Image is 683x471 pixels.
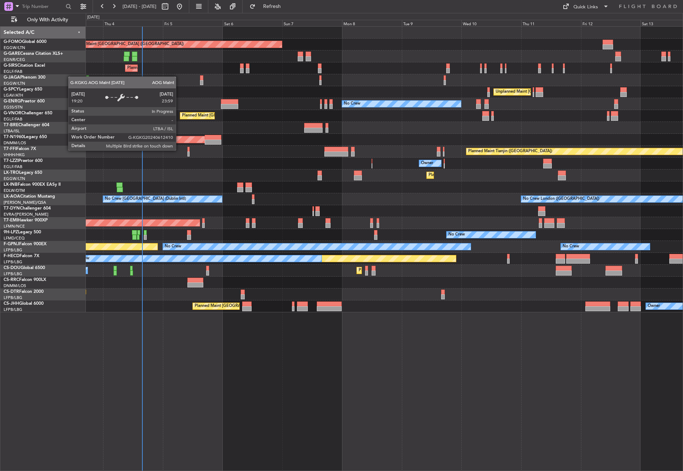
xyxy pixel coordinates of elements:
[4,206,51,211] a: T7-DYNChallenger 604
[4,278,46,282] a: CS-RRCFalcon 900LX
[4,295,22,300] a: LFPB/LBG
[421,158,433,169] div: Owner
[105,194,186,204] div: No Crew [GEOGRAPHIC_DATA] (Dublin Intl)
[4,123,49,127] a: T7-BREChallenger 604
[19,17,76,22] span: Only With Activity
[4,99,45,104] a: G-ENRGPraetor 600
[4,194,55,199] a: LX-AOACitation Mustang
[4,212,48,217] a: EVRA/[PERSON_NAME]
[4,307,22,312] a: LFPB/LBG
[496,87,612,97] div: Unplanned Maint [GEOGRAPHIC_DATA] ([PERSON_NAME] Intl)
[70,39,184,50] div: Planned Maint [GEOGRAPHIC_DATA] ([GEOGRAPHIC_DATA])
[359,265,472,276] div: Planned Maint [GEOGRAPHIC_DATA] ([GEOGRAPHIC_DATA])
[4,171,42,175] a: LX-TROLegacy 650
[123,3,156,10] span: [DATE] - [DATE]
[4,81,25,86] a: EGGW/LTN
[4,152,25,158] a: VHHH/HKG
[4,69,22,74] a: EGLF/FAB
[4,75,45,80] a: G-JAGAPhenom 300
[4,63,17,68] span: G-SIRS
[4,159,18,163] span: T7-LZZI
[4,57,25,62] a: EGNR/CEG
[4,301,44,306] a: CS-JHHGlobal 6000
[4,290,19,294] span: CS-DTR
[461,20,521,26] div: Wed 10
[4,206,20,211] span: T7-DYN
[87,14,99,21] div: [DATE]
[4,301,19,306] span: CS-JHH
[4,116,22,122] a: EGLF/FAB
[4,164,22,170] a: EGLF/FAB
[4,87,42,92] a: G-SPCYLegacy 650
[4,176,25,181] a: EGGW/LTN
[563,241,579,252] div: No Crew
[4,111,21,115] span: G-VNOR
[573,4,598,11] div: Quick Links
[4,247,22,253] a: LFPB/LBG
[4,230,41,234] a: 9H-LPZLegacy 500
[4,93,23,98] a: LGAV/ATH
[468,146,552,157] div: Planned Maint Tianjin ([GEOGRAPHIC_DATA])
[523,194,599,204] div: No Crew London ([GEOGRAPHIC_DATA])
[4,266,45,270] a: CS-DOUGlobal 6500
[4,135,47,139] a: T7-N1960Legacy 650
[4,159,43,163] a: T7-LZZIPraetor 600
[4,182,61,187] a: LX-INBFalcon 900EX EASy II
[342,20,402,26] div: Mon 8
[4,290,44,294] a: CS-DTRFalcon 2000
[4,266,21,270] span: CS-DOU
[103,20,163,26] div: Thu 4
[165,241,181,252] div: No Crew
[429,170,476,181] div: Planned Maint Dusseldorf
[246,1,289,12] button: Refresh
[4,99,21,104] span: G-ENRG
[521,20,581,26] div: Thu 11
[257,4,287,9] span: Refresh
[4,218,48,223] a: T7-EMIHawker 900XP
[4,254,39,258] a: F-HECDFalcon 7X
[4,147,36,151] a: T7-FFIFalcon 7X
[4,194,20,199] span: LX-AOA
[344,98,360,109] div: No Crew
[195,301,308,312] div: Planned Maint [GEOGRAPHIC_DATA] ([GEOGRAPHIC_DATA])
[4,242,46,246] a: F-GPNJFalcon 900EX
[4,271,22,277] a: LFPB/LBG
[4,278,19,282] span: CS-RRC
[4,75,20,80] span: G-JAGA
[127,63,241,74] div: Planned Maint [GEOGRAPHIC_DATA] ([GEOGRAPHIC_DATA])
[402,20,462,26] div: Tue 9
[4,218,18,223] span: T7-EMI
[4,200,46,205] a: [PERSON_NAME]/QSA
[4,283,26,289] a: DNMM/LOS
[22,1,63,12] input: Trip Number
[4,87,19,92] span: G-SPCY
[4,135,24,139] span: T7-N1960
[4,147,16,151] span: T7-FFI
[4,230,18,234] span: 9H-LPZ
[163,20,223,26] div: Fri 5
[4,52,20,56] span: G-GARE
[4,40,22,44] span: G-FOMO
[4,111,52,115] a: G-VNORChallenger 650
[4,182,18,187] span: LX-INB
[4,254,19,258] span: F-HECD
[4,188,25,193] a: EDLW/DTM
[4,40,46,44] a: G-FOMOGlobal 6000
[4,45,25,50] a: EGGW/LTN
[4,259,22,265] a: LFPB/LBG
[4,171,19,175] span: LX-TRO
[648,301,660,312] div: Owner
[4,52,63,56] a: G-GARECessna Citation XLS+
[182,110,296,121] div: Planned Maint [GEOGRAPHIC_DATA] ([GEOGRAPHIC_DATA])
[223,20,283,26] div: Sat 6
[581,20,641,26] div: Fri 12
[4,242,19,246] span: F-GPNJ
[8,14,78,26] button: Only With Activity
[559,1,612,12] button: Quick Links
[282,20,342,26] div: Sun 7
[4,105,23,110] a: EGSS/STN
[4,63,45,68] a: G-SIRSCitation Excel
[4,123,18,127] span: T7-BRE
[4,236,25,241] a: LFMD/CEQ
[448,229,465,240] div: No Crew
